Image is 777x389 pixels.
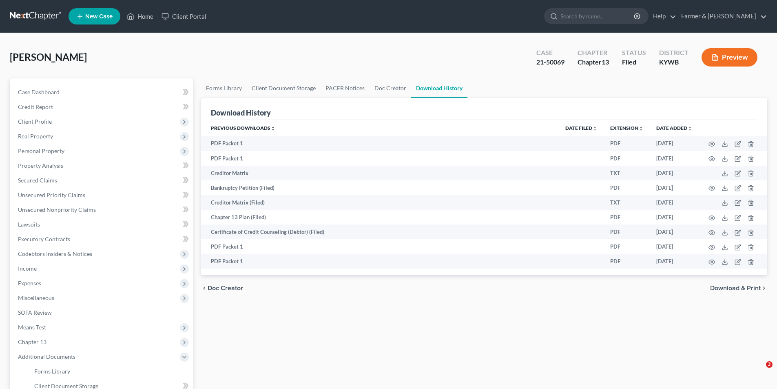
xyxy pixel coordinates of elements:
td: PDF [604,151,650,166]
a: Executory Contracts [11,232,193,247]
span: Credit Report [18,103,53,110]
td: [DATE] [650,254,699,269]
td: TXT [604,166,650,180]
span: SOFA Review [18,309,52,316]
div: Previous Downloads [201,120,767,269]
button: chevron_left Doc Creator [201,285,243,291]
i: unfold_more [270,126,275,131]
i: chevron_left [201,285,208,291]
span: Additional Documents [18,353,75,360]
div: Chapter [578,58,609,67]
td: PDF [604,239,650,254]
span: Codebtors Insiders & Notices [18,250,92,257]
td: Creditor Matrix (Filed) [201,195,559,210]
a: Secured Claims [11,173,193,188]
a: PACER Notices [321,78,370,98]
span: Case Dashboard [18,89,60,96]
td: Bankruptcy Petition (Filed) [201,180,559,195]
a: Extensionunfold_more [610,125,643,131]
a: SOFA Review [11,305,193,320]
a: Unsecured Priority Claims [11,188,193,202]
td: [DATE] [650,180,699,195]
a: Client Portal [157,9,210,24]
a: Download History [411,78,467,98]
a: Unsecured Nonpriority Claims [11,202,193,217]
span: Forms Library [34,368,70,375]
span: Miscellaneous [18,294,54,301]
span: Means Test [18,324,46,331]
i: unfold_more [687,126,692,131]
td: [DATE] [650,225,699,239]
td: TXT [604,195,650,210]
td: Certificate of Credit Counseling (Debtor) (Filed) [201,225,559,239]
a: Property Analysis [11,158,193,173]
span: Property Analysis [18,162,63,169]
a: Help [649,9,676,24]
a: Previous Downloadsunfold_more [211,125,275,131]
a: Date addedunfold_more [656,125,692,131]
td: [DATE] [650,166,699,180]
td: Chapter 13 Plan (Filed) [201,210,559,225]
div: Case [536,48,564,58]
td: PDF Packet 1 [201,254,559,269]
span: Real Property [18,133,53,140]
span: Chapter 13 [18,338,46,345]
span: Secured Claims [18,177,57,184]
button: Download & Print chevron_right [710,285,767,291]
div: Chapter [578,48,609,58]
span: Expenses [18,280,41,287]
span: New Case [85,13,113,20]
i: unfold_more [638,126,643,131]
a: Farmer & [PERSON_NAME] [677,9,767,24]
div: Status [622,48,646,58]
iframe: Intercom live chat [749,361,769,381]
a: Date Filedunfold_more [565,125,597,131]
td: PDF [604,136,650,151]
td: PDF [604,225,650,239]
span: Client Profile [18,118,52,125]
span: Executory Contracts [18,236,70,242]
td: [DATE] [650,136,699,151]
a: Lawsuits [11,217,193,232]
div: District [659,48,688,58]
a: Case Dashboard [11,85,193,100]
a: Credit Report [11,100,193,114]
i: chevron_right [761,285,767,291]
i: unfold_more [592,126,597,131]
td: [DATE] [650,239,699,254]
td: PDF Packet 1 [201,151,559,166]
button: Preview [702,48,757,67]
span: Download & Print [710,285,761,291]
td: Creditor Matrix [201,166,559,180]
td: PDF [604,180,650,195]
span: Doc Creator [208,285,243,291]
span: [PERSON_NAME] [10,51,87,63]
input: Search by name... [560,9,635,24]
span: Unsecured Nonpriority Claims [18,206,96,213]
td: [DATE] [650,195,699,210]
td: [DATE] [650,151,699,166]
td: PDF Packet 1 [201,136,559,151]
div: 21-50069 [536,58,564,67]
span: 13 [602,58,609,66]
td: PDF [604,254,650,269]
span: Unsecured Priority Claims [18,191,85,198]
a: Forms Library [28,364,193,379]
a: Forms Library [201,78,247,98]
span: 3 [766,361,773,368]
td: PDF [604,210,650,225]
div: Filed [622,58,646,67]
a: Home [123,9,157,24]
td: [DATE] [650,210,699,225]
span: Income [18,265,37,272]
td: PDF Packet 1 [201,239,559,254]
div: KYWB [659,58,688,67]
div: Download History [211,108,271,118]
a: Client Document Storage [247,78,321,98]
span: Lawsuits [18,221,40,228]
a: Doc Creator [370,78,411,98]
span: Personal Property [18,147,64,154]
